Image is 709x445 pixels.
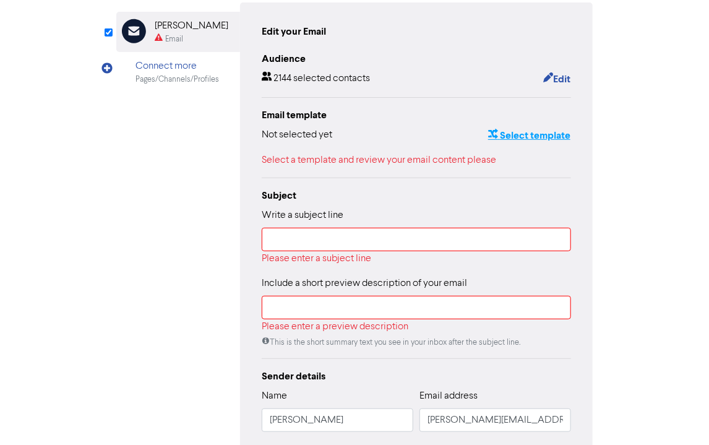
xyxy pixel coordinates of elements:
[262,71,370,87] div: 2144 selected contacts
[543,71,571,87] button: Edit
[419,389,478,404] label: Email address
[647,386,709,445] iframe: Chat Widget
[116,52,240,92] div: Connect morePages/Channels/Profiles
[262,153,571,168] div: Select a template and review your email content please
[262,276,467,291] label: Include a short preview description of your email
[165,33,183,45] div: Email
[262,337,571,348] div: This is the short summary text you see in your inbox after the subject line.
[262,51,571,66] div: Audience
[135,74,219,85] div: Pages/Channels/Profiles
[488,127,571,144] button: Select template
[262,369,571,384] div: Sender details
[155,19,228,33] div: [PERSON_NAME]
[262,127,332,144] div: Not selected yet
[262,319,571,334] div: Please enter a preview description
[262,24,326,39] div: Edit your Email
[135,59,219,74] div: Connect more
[262,188,571,203] div: Subject
[262,108,571,123] div: Email template
[262,208,343,223] label: Write a subject line
[116,12,240,52] div: [PERSON_NAME]Email
[262,389,287,404] label: Name
[262,251,571,266] div: Please enter a subject line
